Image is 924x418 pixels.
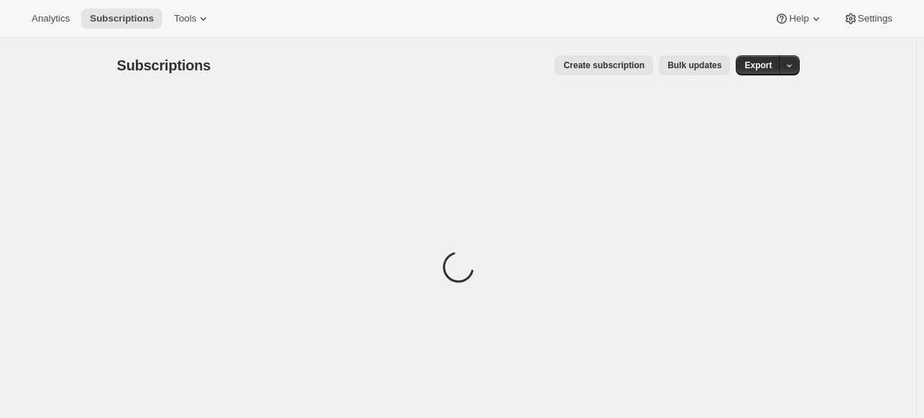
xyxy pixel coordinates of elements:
button: Export [736,55,780,75]
button: Analytics [23,9,78,29]
button: Bulk updates [659,55,730,75]
button: Help [766,9,831,29]
button: Create subscription [555,55,653,75]
span: Export [744,60,772,71]
span: Analytics [32,13,70,24]
span: Subscriptions [90,13,154,24]
button: Settings [835,9,901,29]
span: Create subscription [563,60,645,71]
span: Settings [858,13,892,24]
span: Tools [174,13,196,24]
span: Subscriptions [117,57,211,73]
span: Bulk updates [667,60,721,71]
span: Help [789,13,808,24]
button: Tools [165,9,219,29]
button: Subscriptions [81,9,162,29]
